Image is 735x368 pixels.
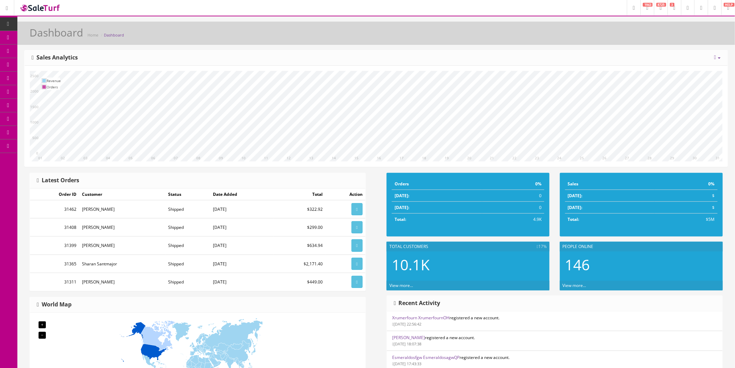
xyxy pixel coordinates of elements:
span: 1943 [643,3,653,7]
li: registered a new account. [387,331,722,351]
td: 31311 [30,273,79,291]
span: 3 [670,3,675,7]
td: $ [654,202,718,214]
small: [DATE] 22:56:42 [392,321,421,327]
h1: Dashboard [30,27,83,38]
td: Total [273,189,325,200]
span: 8725 [656,3,666,7]
strong: [DATE]: [395,205,409,210]
td: Sales [565,178,654,190]
div: People Online [560,242,723,251]
td: [DATE] [210,200,273,218]
span: HELP [724,3,735,7]
small: [DATE] 17:43:33 [392,361,421,366]
td: 31462 [30,200,79,218]
td: 0% [482,178,544,190]
img: SaleTurf [19,3,61,13]
td: $449.00 [273,273,325,291]
td: $ [654,190,718,202]
a: Dashboard [104,32,124,38]
td: [DATE] [210,255,273,273]
h2: 146 [565,257,718,273]
td: $322.92 [273,200,325,218]
strong: Total: [395,216,406,222]
strong: [DATE]: [568,205,583,210]
a: View more... [563,282,586,288]
td: Action [326,189,365,200]
td: 31399 [30,237,79,255]
td: [DATE] [210,218,273,237]
span: 17% [537,243,547,250]
td: 0% [654,178,718,190]
td: Shipped [165,255,210,273]
td: $5M [654,214,718,225]
td: 31365 [30,255,79,273]
strong: [DATE]: [568,193,583,199]
td: Orders [47,84,61,90]
h2: 10.1K [392,257,544,273]
td: [PERSON_NAME] [79,200,165,218]
h3: World Map [37,302,72,308]
td: Customer [79,189,165,200]
a: Home [88,32,98,38]
a: View more... [389,282,413,288]
div: Total Customers [387,242,550,251]
td: Shipped [165,273,210,291]
strong: Total: [568,216,579,222]
td: [DATE] [210,273,273,291]
td: Orders [392,178,482,190]
td: Order ID [30,189,79,200]
td: $634.94 [273,237,325,255]
td: 31408 [30,218,79,237]
li: registered a new account. [387,311,722,331]
td: $2,171.40 [273,255,325,273]
small: [DATE] 18:07:38 [392,341,421,346]
h3: Latest Orders [37,177,79,184]
td: Status [165,189,210,200]
td: Sharan Santmajor [79,255,165,273]
td: [DATE] [210,237,273,255]
a: Esmeraldosfgw EsmeraldosagwQP [392,354,460,360]
div: + [39,321,46,328]
td: Date Added [210,189,273,200]
td: [PERSON_NAME] [79,237,165,255]
td: Revenue [47,78,61,84]
td: [PERSON_NAME] [79,273,165,291]
td: 4.9K [482,214,544,225]
td: 0 [482,202,544,214]
a: Xrumerfourn XrumerfournOH [392,315,449,321]
td: Shipped [165,200,210,218]
td: 0 [482,190,544,202]
td: $299.00 [273,218,325,237]
h3: Recent Activity [394,300,440,306]
a: [PERSON_NAME] [392,335,425,341]
strong: [DATE]: [395,193,409,199]
div: − [39,332,46,339]
h3: Sales Analytics [32,55,78,61]
td: Shipped [165,218,210,237]
td: [PERSON_NAME] [79,218,165,237]
td: Shipped [165,237,210,255]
